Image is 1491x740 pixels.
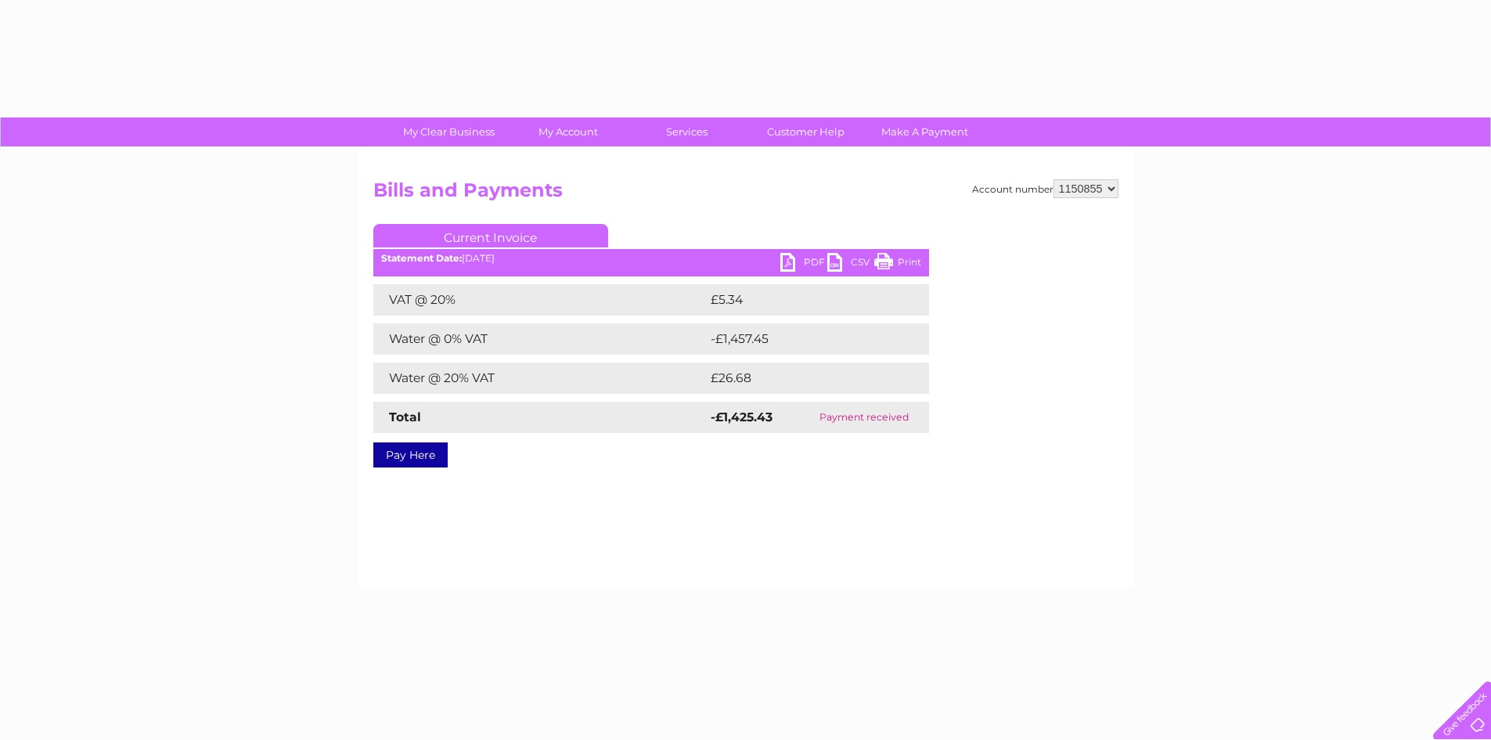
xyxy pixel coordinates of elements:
[860,117,989,146] a: Make A Payment
[373,179,1118,209] h2: Bills and Payments
[373,253,929,264] div: [DATE]
[384,117,513,146] a: My Clear Business
[827,253,874,276] a: CSV
[780,253,827,276] a: PDF
[373,363,707,394] td: Water @ 20% VAT
[373,323,707,355] td: Water @ 0% VAT
[874,253,921,276] a: Print
[799,402,928,433] td: Payment received
[707,363,899,394] td: £26.68
[622,117,751,146] a: Services
[707,323,906,355] td: -£1,457.45
[373,284,707,316] td: VAT @ 20%
[707,284,892,316] td: £5.34
[741,117,870,146] a: Customer Help
[389,410,421,424] strong: Total
[711,410,773,424] strong: -£1,425.43
[373,442,448,467] a: Pay Here
[381,252,462,264] b: Statement Date:
[972,179,1118,198] div: Account number
[373,224,608,247] a: Current Invoice
[503,117,632,146] a: My Account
